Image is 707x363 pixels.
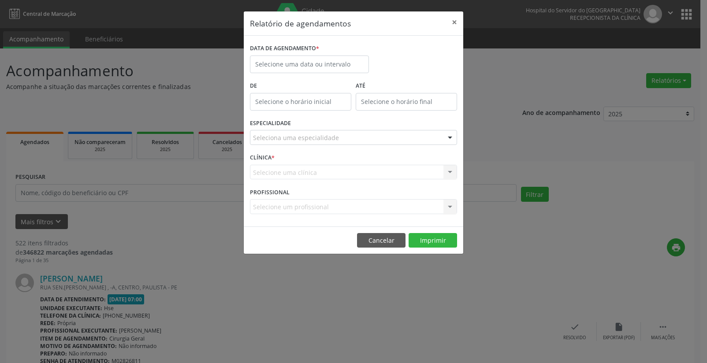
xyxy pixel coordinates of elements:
span: Seleciona uma especialidade [253,133,339,142]
label: DATA DE AGENDAMENTO [250,42,319,56]
input: Selecione o horário inicial [250,93,351,111]
input: Selecione o horário final [356,93,457,111]
h5: Relatório de agendamentos [250,18,351,29]
label: ATÉ [356,79,457,93]
input: Selecione uma data ou intervalo [250,56,369,73]
label: De [250,79,351,93]
label: CLÍNICA [250,151,275,165]
label: ESPECIALIDADE [250,117,291,130]
label: PROFISSIONAL [250,185,290,199]
button: Cancelar [357,233,406,248]
button: Imprimir [409,233,457,248]
button: Close [446,11,463,33]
